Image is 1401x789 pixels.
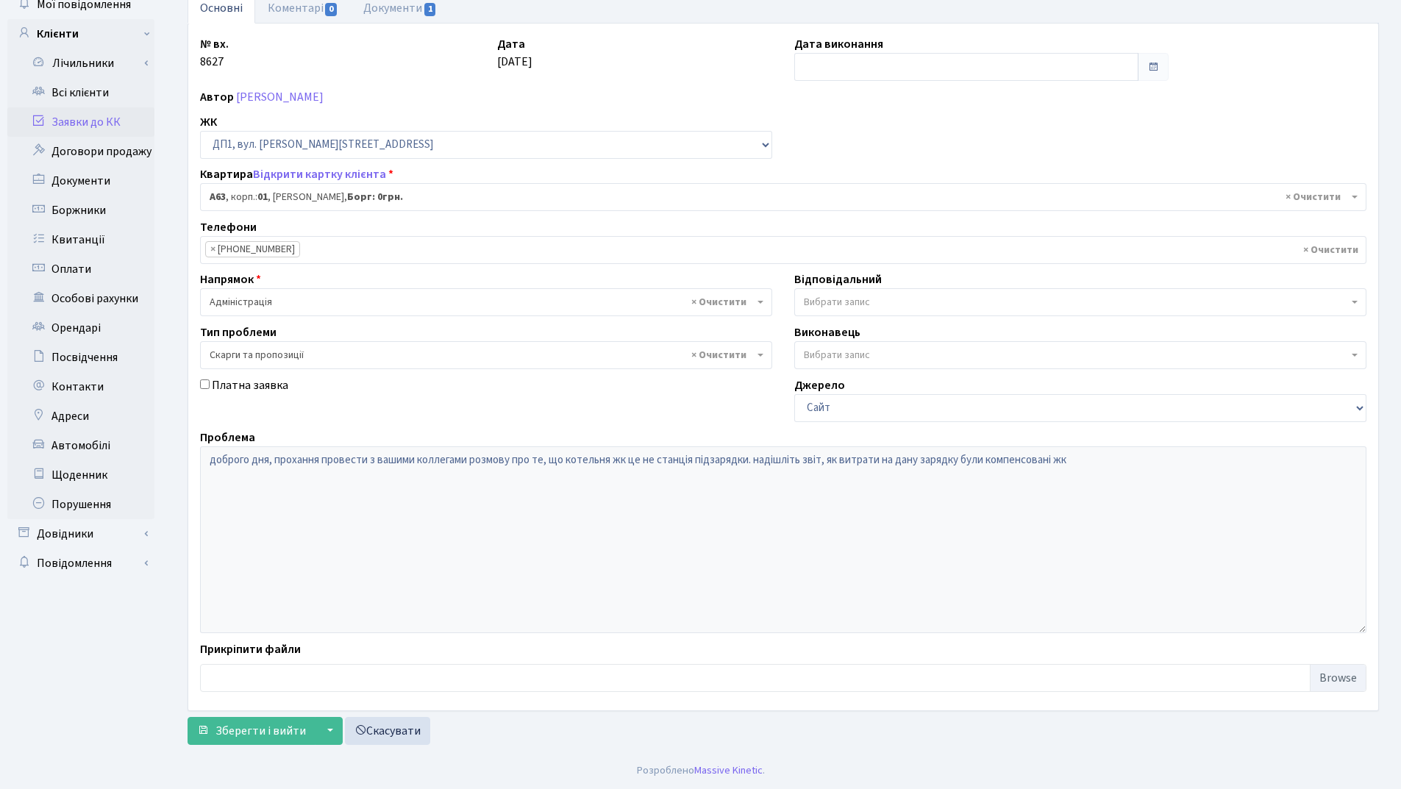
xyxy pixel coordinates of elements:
label: Джерело [794,376,845,394]
a: Повідомлення [7,549,154,578]
span: Скарги та пропозиції [200,341,772,369]
label: ЖК [200,113,217,131]
label: Дата [497,35,525,53]
a: Оплати [7,254,154,284]
a: [PERSON_NAME] [236,89,324,105]
span: Вибрати запис [804,295,870,310]
span: Адміністрація [200,288,772,316]
label: Проблема [200,429,255,446]
span: Видалити всі елементи [691,295,746,310]
a: Всі клієнти [7,78,154,107]
textarea: доброго дня, прохання провести з вашими коллегами розмову про те, що котельня жк це не станція пі... [200,446,1366,633]
label: Автор [200,88,234,106]
label: Виконавець [794,324,860,341]
label: Відповідальний [794,271,882,288]
b: А63 [210,190,226,204]
span: Видалити всі елементи [1303,243,1358,257]
a: Скасувати [345,717,430,745]
a: Заявки до КК [7,107,154,137]
span: 1 [424,3,436,16]
span: × [210,242,215,257]
a: Лічильники [17,49,154,78]
a: Посвідчення [7,343,154,372]
label: № вх. [200,35,229,53]
a: Договори продажу [7,137,154,166]
span: Зберегти і вийти [215,723,306,739]
span: Видалити всі елементи [691,348,746,363]
a: Особові рахунки [7,284,154,313]
label: Прикріпити файли [200,640,301,658]
button: Зберегти і вийти [188,717,316,745]
span: Видалити всі елементи [1286,190,1341,204]
div: [DATE] [486,35,783,81]
a: Massive Kinetic [694,763,763,778]
a: Довідники [7,519,154,549]
a: Відкрити картку клієнта [253,166,386,182]
a: Порушення [7,490,154,519]
div: 8627 [189,35,486,81]
label: Телефони [200,218,257,236]
a: Автомобілі [7,431,154,460]
a: Контакти [7,372,154,401]
span: Адміністрація [210,295,754,310]
b: 01 [257,190,268,204]
span: Скарги та пропозиції [210,348,754,363]
span: <b>А63</b>, корп.: <b>01</b>, Решетньов Олександр Ігорович, <b>Борг: 0грн.</b> [210,190,1348,204]
a: Документи [7,166,154,196]
label: Квартира [200,165,393,183]
label: Напрямок [200,271,261,288]
a: Адреси [7,401,154,431]
b: Борг: 0грн. [347,190,403,204]
a: Орендарі [7,313,154,343]
span: 0 [325,3,337,16]
div: Розроблено . [637,763,765,779]
li: +380937992713 [205,241,300,257]
span: <b>А63</b>, корп.: <b>01</b>, Решетньов Олександр Ігорович, <b>Борг: 0грн.</b> [200,183,1366,211]
label: Тип проблеми [200,324,277,341]
a: Квитанції [7,225,154,254]
a: Боржники [7,196,154,225]
span: Вибрати запис [804,348,870,363]
a: Клієнти [7,19,154,49]
label: Платна заявка [212,376,288,394]
a: Щоденник [7,460,154,490]
label: Дата виконання [794,35,883,53]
